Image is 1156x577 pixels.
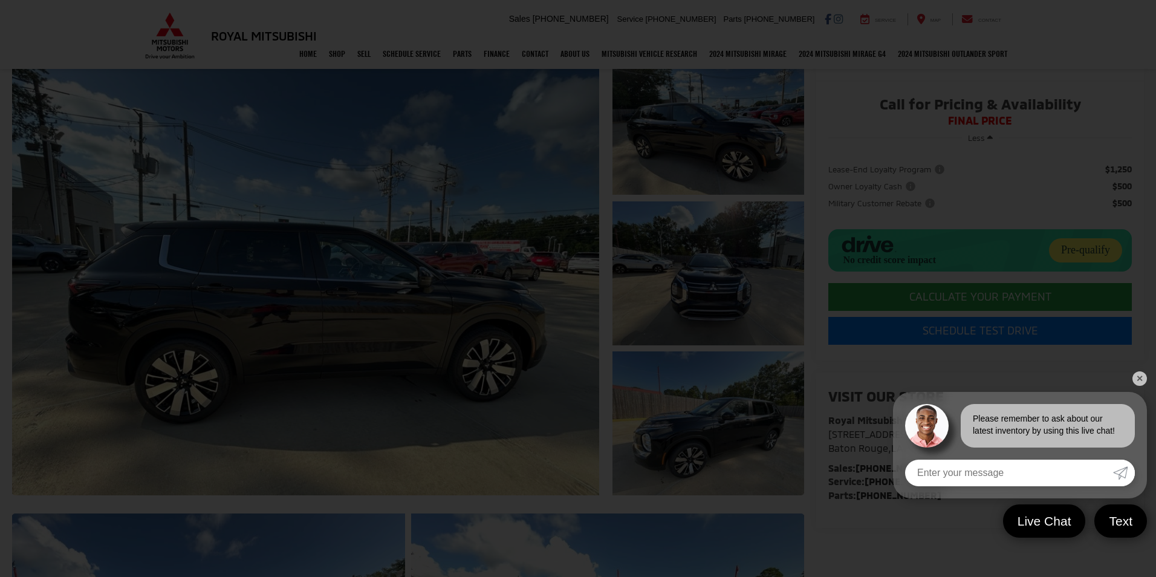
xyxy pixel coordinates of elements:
img: Agent profile photo [905,404,949,448]
a: Live Chat [1003,504,1086,538]
a: Submit [1113,460,1135,486]
a: Text [1094,504,1147,538]
div: Please remember to ask about our latest inventory by using this live chat! [961,404,1135,448]
span: Text [1103,513,1138,529]
span: Live Chat [1011,513,1077,529]
input: Enter your message [905,460,1113,486]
